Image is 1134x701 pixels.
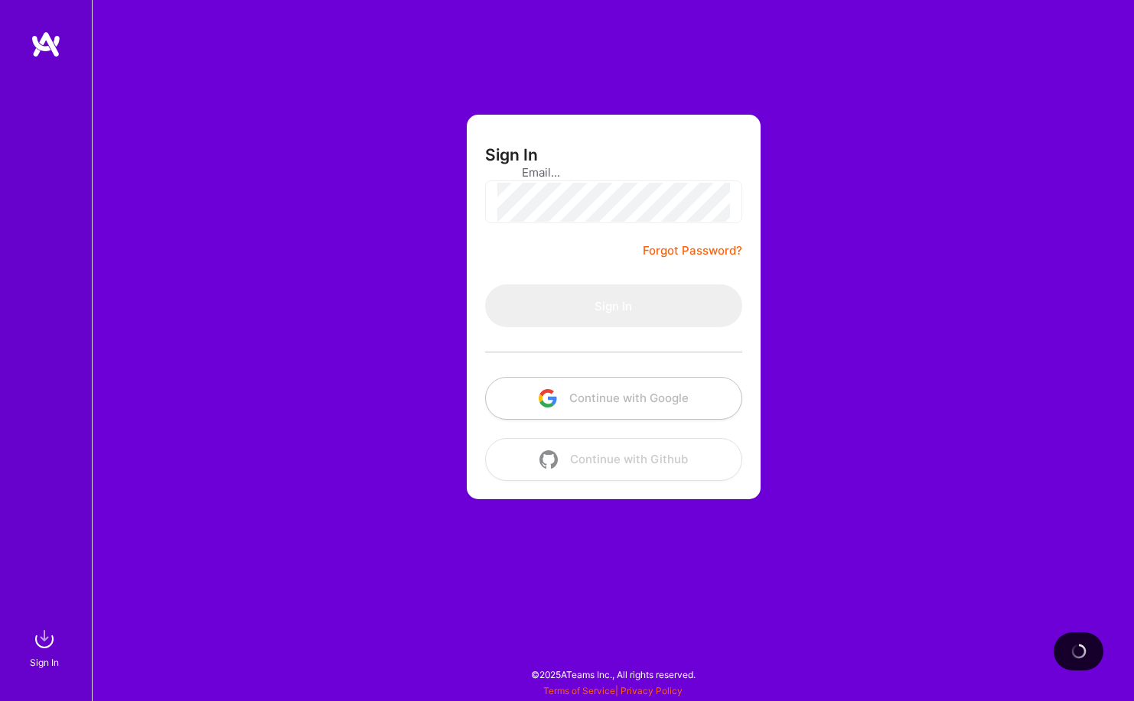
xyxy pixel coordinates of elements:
[485,377,742,420] button: Continue with Google
[32,624,60,670] a: sign inSign In
[621,685,683,696] a: Privacy Policy
[643,242,742,260] a: Forgot Password?
[543,685,615,696] a: Terms of Service
[31,31,61,58] img: logo
[539,389,557,407] img: icon
[1068,641,1090,662] img: loading
[539,450,558,469] img: icon
[485,284,742,327] button: Sign In
[485,145,538,164] h3: Sign In
[30,654,59,670] div: Sign In
[543,685,683,696] span: |
[485,438,742,481] button: Continue with Github
[522,153,705,192] input: Email...
[29,624,60,654] img: sign in
[92,655,1134,693] div: © 2025 ATeams Inc., All rights reserved.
